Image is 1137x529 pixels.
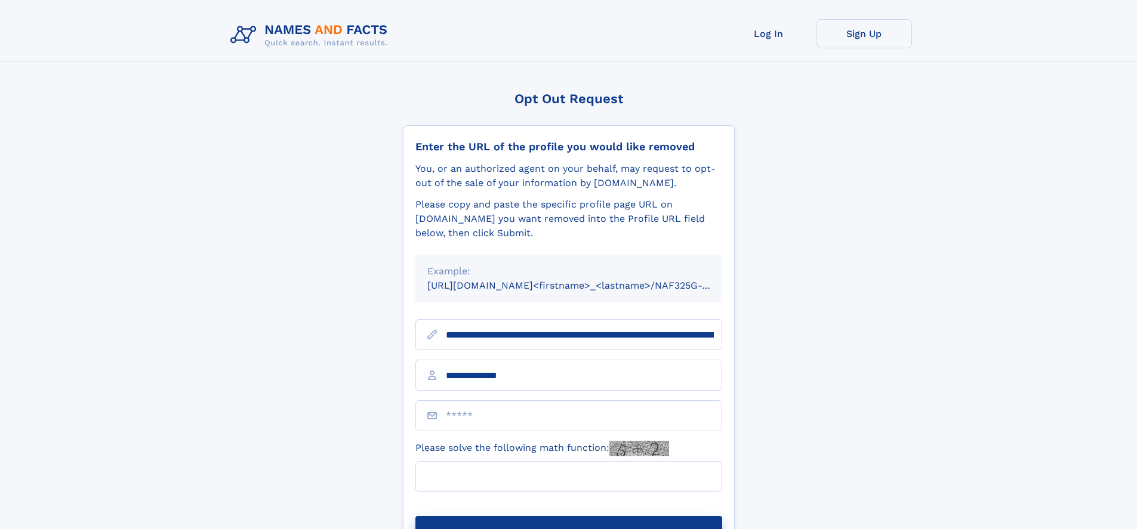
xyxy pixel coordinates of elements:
a: Sign Up [816,19,912,48]
a: Log In [721,19,816,48]
div: Please copy and paste the specific profile page URL on [DOMAIN_NAME] you want removed into the Pr... [415,197,722,240]
img: Logo Names and Facts [226,19,398,51]
div: Example: [427,264,710,279]
small: [URL][DOMAIN_NAME]<firstname>_<lastname>/NAF325G-xxxxxxxx [427,280,745,291]
div: Enter the URL of the profile you would like removed [415,140,722,153]
div: Opt Out Request [403,91,735,106]
label: Please solve the following math function: [415,441,669,456]
div: You, or an authorized agent on your behalf, may request to opt-out of the sale of your informatio... [415,162,722,190]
